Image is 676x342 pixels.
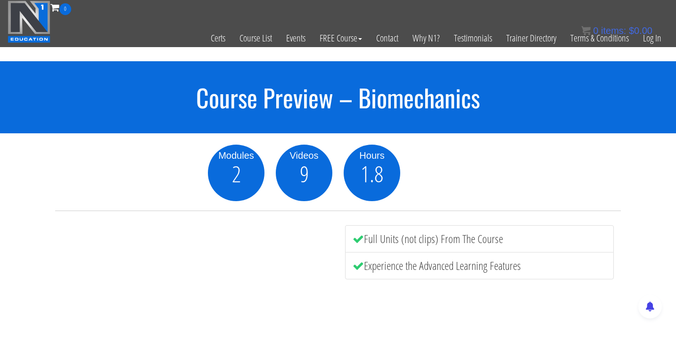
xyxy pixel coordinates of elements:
[300,163,309,185] span: 9
[447,15,499,61] a: Testimonials
[279,15,313,61] a: Events
[581,26,591,35] img: icon11.png
[344,148,400,163] div: Hours
[208,148,264,163] div: Modules
[563,15,636,61] a: Terms & Conditions
[59,3,71,15] span: 0
[345,225,614,252] li: Full Units (not clips) From The Course
[369,15,405,61] a: Contact
[499,15,563,61] a: Trainer Directory
[204,15,232,61] a: Certs
[629,25,634,36] span: $
[50,1,71,14] a: 0
[581,25,652,36] a: 0 items: $0.00
[601,25,626,36] span: items:
[405,15,447,61] a: Why N1?
[629,25,652,36] bdi: 0.00
[593,25,598,36] span: 0
[361,163,383,185] span: 1.8
[313,15,369,61] a: FREE Course
[232,163,241,185] span: 2
[276,148,332,163] div: Videos
[345,252,614,279] li: Experience the Advanced Learning Features
[8,0,50,43] img: n1-education
[636,15,668,61] a: Log In
[232,15,279,61] a: Course List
